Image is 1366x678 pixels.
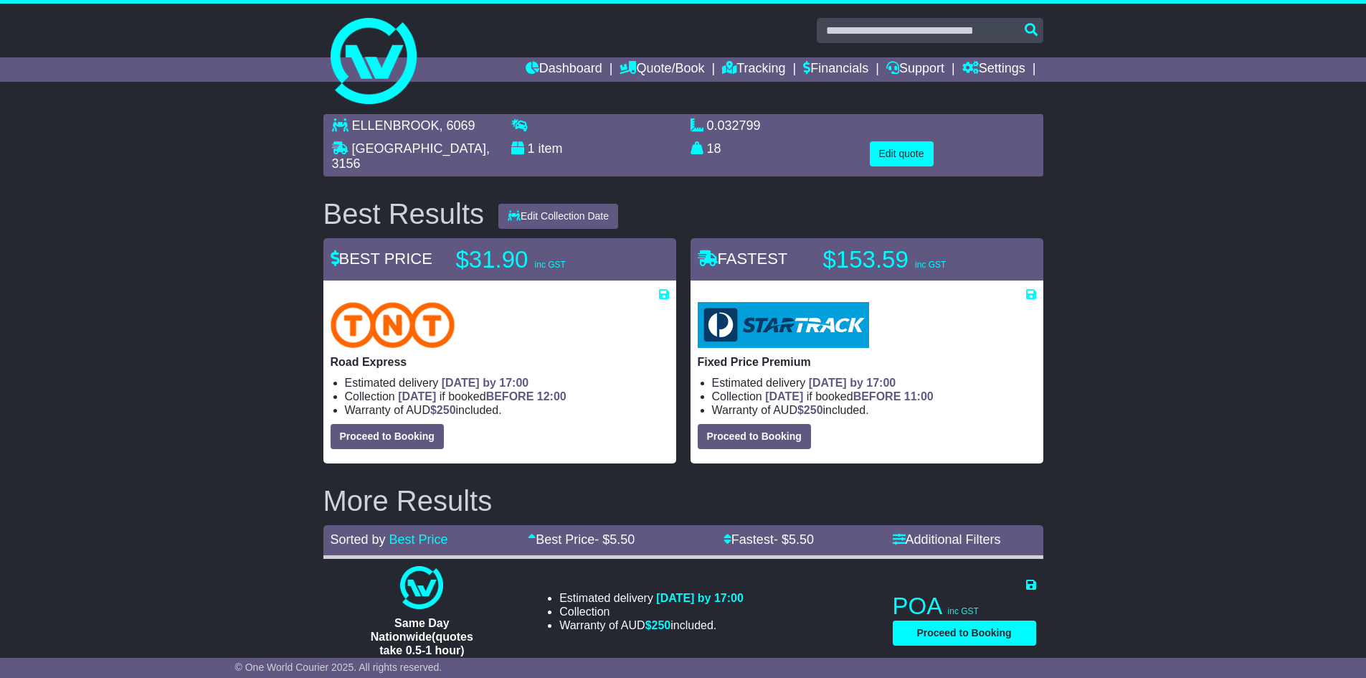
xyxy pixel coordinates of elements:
button: Edit Collection Date [498,204,618,229]
li: Collection [345,390,669,403]
li: Collection [559,605,744,618]
li: Warranty of AUD included. [559,618,744,632]
span: 0.032799 [707,118,761,133]
p: Fixed Price Premium [698,355,1036,369]
button: Proceed to Booking [698,424,811,449]
span: Sorted by [331,532,386,547]
span: , 6069 [440,118,475,133]
span: - $ [594,532,635,547]
span: © One World Courier 2025. All rights reserved. [235,661,442,673]
span: 250 [804,404,823,416]
span: inc GST [535,260,566,270]
p: $31.90 [456,245,635,274]
a: Financials [803,57,868,82]
span: FASTEST [698,250,788,268]
a: Support [886,57,944,82]
a: Best Price- $5.50 [528,532,635,547]
span: BEFORE [853,390,901,402]
a: Settings [962,57,1025,82]
li: Estimated delivery [559,591,744,605]
span: 250 [652,619,671,631]
span: $ [797,404,823,416]
span: BEST PRICE [331,250,432,268]
span: inc GST [915,260,946,270]
span: [DATE] [398,390,436,402]
img: TNT Domestic: Road Express [331,302,455,348]
a: Tracking [722,57,785,82]
span: 5.50 [789,532,814,547]
p: Road Express [331,355,669,369]
li: Collection [712,390,1036,403]
span: if booked [398,390,566,402]
span: 1 [528,141,535,156]
p: $153.59 [823,245,1002,274]
li: Estimated delivery [345,376,669,390]
span: [DATE] by 17:00 [656,592,744,604]
button: Proceed to Booking [331,424,444,449]
span: $ [430,404,456,416]
span: item [539,141,563,156]
a: Dashboard [526,57,602,82]
span: 12:00 [537,390,566,402]
li: Warranty of AUD included. [712,403,1036,417]
a: Additional Filters [893,532,1001,547]
li: Warranty of AUD included. [345,403,669,417]
a: Fastest- $5.50 [724,532,814,547]
span: [DATE] by 17:00 [809,377,896,389]
div: Best Results [316,198,492,230]
span: 250 [437,404,456,416]
button: Proceed to Booking [893,621,1036,646]
span: - $ [774,532,814,547]
span: , 3156 [332,141,490,171]
button: Edit quote [870,141,934,166]
span: inc GST [948,606,979,616]
span: BEFORE [486,390,534,402]
span: 11:00 [904,390,934,402]
span: [DATE] [765,390,803,402]
h2: More Results [323,485,1043,517]
span: [DATE] by 17:00 [442,377,529,389]
span: ELLENBROOK [352,118,440,133]
span: if booked [765,390,933,402]
span: [GEOGRAPHIC_DATA] [352,141,486,156]
a: Best Price [389,532,448,547]
a: Quote/Book [620,57,704,82]
p: POA [893,592,1036,621]
li: Estimated delivery [712,376,1036,390]
span: $ [645,619,671,631]
span: 18 [707,141,721,156]
img: One World Courier: Same Day Nationwide(quotes take 0.5-1 hour) [400,566,443,609]
img: StarTrack: Fixed Price Premium [698,302,869,348]
span: Same Day Nationwide(quotes take 0.5-1 hour) [371,617,473,656]
span: 5.50 [610,532,635,547]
